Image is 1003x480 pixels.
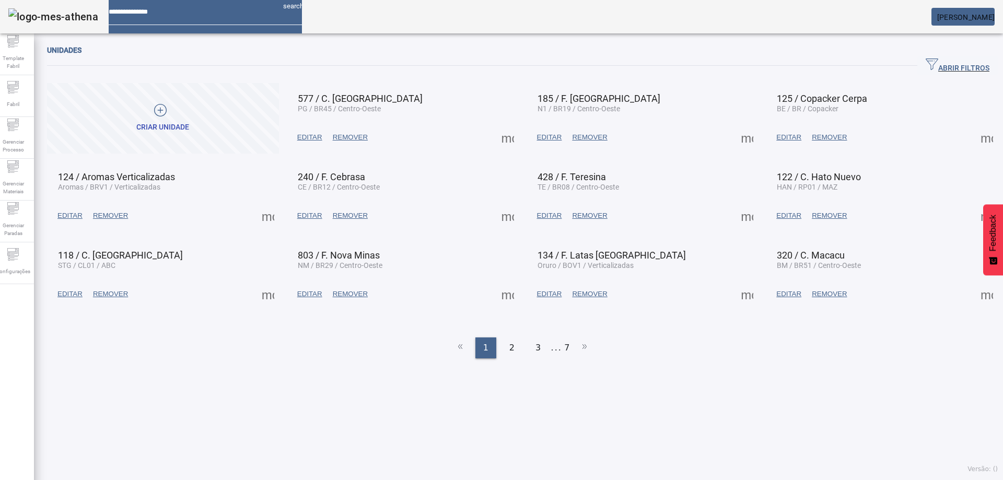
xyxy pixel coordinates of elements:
[567,128,612,147] button: REMOVER
[333,132,368,143] span: REMOVER
[777,104,838,113] span: BE / BR / Copacker
[538,104,620,113] span: N1 / BR19 / Centro-Oeste
[538,250,686,261] span: 134 / F. Latas [GEOGRAPHIC_DATA]
[532,128,567,147] button: EDITAR
[537,132,562,143] span: EDITAR
[298,104,381,113] span: PG / BR45 / Centro-Oeste
[498,128,517,147] button: Mais
[498,206,517,225] button: Mais
[538,93,660,104] span: 185 / F. [GEOGRAPHIC_DATA]
[807,128,852,147] button: REMOVER
[567,285,612,303] button: REMOVER
[328,206,373,225] button: REMOVER
[807,285,852,303] button: REMOVER
[328,128,373,147] button: REMOVER
[977,128,996,147] button: Mais
[259,285,277,303] button: Mais
[538,183,619,191] span: TE / BR08 / Centro-Oeste
[297,210,322,221] span: EDITAR
[57,289,83,299] span: EDITAR
[298,171,365,182] span: 240 / F. Cebrasa
[937,13,995,21] span: [PERSON_NAME]
[564,337,569,358] li: 7
[298,183,380,191] span: CE / BR12 / Centro-Oeste
[58,183,160,191] span: Aromas / BRV1 / Verticalizadas
[509,342,515,354] span: 2
[333,210,368,221] span: REMOVER
[572,210,607,221] span: REMOVER
[93,289,128,299] span: REMOVER
[771,285,807,303] button: EDITAR
[967,465,998,473] span: Versão: ()
[292,285,328,303] button: EDITAR
[551,337,562,358] li: ...
[977,285,996,303] button: Mais
[298,93,423,104] span: 577 / C. [GEOGRAPHIC_DATA]
[47,83,279,154] button: Criar unidade
[532,285,567,303] button: EDITAR
[537,210,562,221] span: EDITAR
[498,285,517,303] button: Mais
[812,132,847,143] span: REMOVER
[535,342,541,354] span: 3
[812,289,847,299] span: REMOVER
[52,285,88,303] button: EDITAR
[572,132,607,143] span: REMOVER
[4,97,22,111] span: Fabril
[58,261,115,270] span: STG / CL01 / ABC
[777,93,867,104] span: 125 / Copacker Cerpa
[777,250,845,261] span: 320 / C. Macacu
[88,206,133,225] button: REMOVER
[983,204,1003,275] button: Feedback - Mostrar pesquisa
[537,289,562,299] span: EDITAR
[738,285,756,303] button: Mais
[292,206,328,225] button: EDITAR
[771,206,807,225] button: EDITAR
[738,206,756,225] button: Mais
[58,171,175,182] span: 124 / Aromas Verticalizadas
[328,285,373,303] button: REMOVER
[776,210,801,221] span: EDITAR
[8,8,98,25] img: logo-mes-athena
[777,171,861,182] span: 122 / C. Hato Nuevo
[538,261,634,270] span: Oruro / BOV1 / Verticalizadas
[977,206,996,225] button: Mais
[136,122,189,133] div: Criar unidade
[926,58,989,74] span: ABRIR FILTROS
[52,206,88,225] button: EDITAR
[776,132,801,143] span: EDITAR
[738,128,756,147] button: Mais
[298,250,380,261] span: 803 / F. Nova Minas
[93,210,128,221] span: REMOVER
[988,215,998,251] span: Feedback
[292,128,328,147] button: EDITAR
[812,210,847,221] span: REMOVER
[807,206,852,225] button: REMOVER
[57,210,83,221] span: EDITAR
[58,250,183,261] span: 118 / C. [GEOGRAPHIC_DATA]
[47,46,81,54] span: Unidades
[297,132,322,143] span: EDITAR
[532,206,567,225] button: EDITAR
[567,206,612,225] button: REMOVER
[777,261,861,270] span: BM / BR51 / Centro-Oeste
[298,261,382,270] span: NM / BR29 / Centro-Oeste
[538,171,606,182] span: 428 / F. Teresina
[777,183,837,191] span: HAN / RP01 / MAZ
[771,128,807,147] button: EDITAR
[297,289,322,299] span: EDITAR
[333,289,368,299] span: REMOVER
[776,289,801,299] span: EDITAR
[572,289,607,299] span: REMOVER
[917,56,998,75] button: ABRIR FILTROS
[259,206,277,225] button: Mais
[88,285,133,303] button: REMOVER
